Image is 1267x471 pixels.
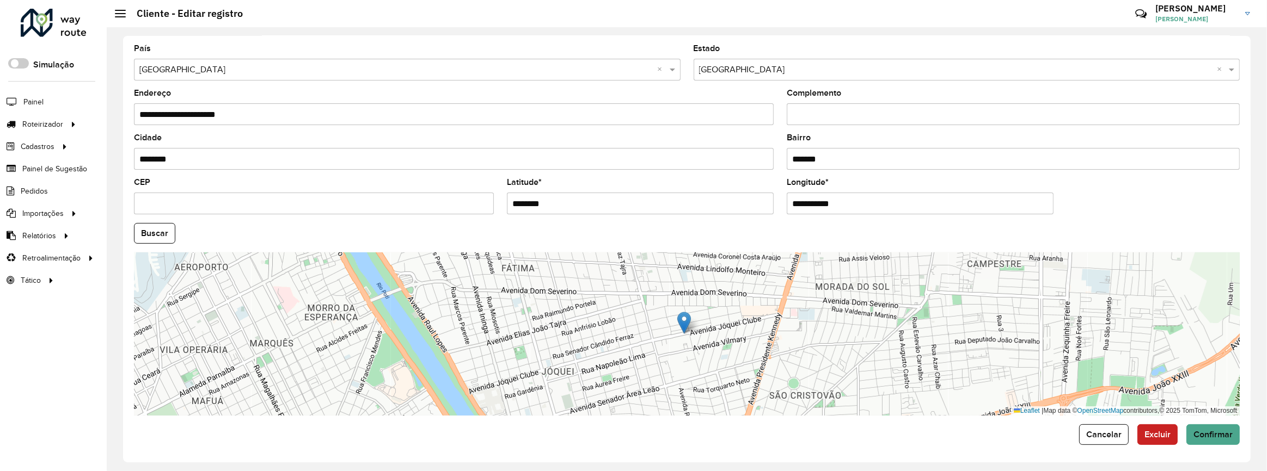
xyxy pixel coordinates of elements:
[1155,3,1237,14] h3: [PERSON_NAME]
[21,275,41,286] span: Tático
[787,176,829,189] label: Longitude
[1014,407,1040,414] a: Leaflet
[1217,63,1226,76] span: Clear all
[134,131,162,144] label: Cidade
[22,119,63,130] span: Roteirizador
[1155,14,1237,24] span: [PERSON_NAME]
[134,176,150,189] label: CEP
[1186,424,1240,445] button: Confirmar
[658,63,667,76] span: Clear all
[1078,407,1124,414] a: OpenStreetMap
[134,223,175,244] button: Buscar
[694,42,720,55] label: Estado
[134,86,171,100] label: Endereço
[1042,407,1043,414] span: |
[787,86,841,100] label: Complemento
[33,58,74,71] label: Simulação
[21,185,48,197] span: Pedidos
[134,42,151,55] label: País
[1011,406,1240,416] div: Map data © contributors,© 2025 TomTom, Microsoft
[22,230,56,241] span: Relatórios
[22,208,64,219] span: Importações
[677,312,691,334] img: Marker
[787,131,811,144] label: Bairro
[21,141,54,152] span: Cadastros
[1144,430,1171,439] span: Excluir
[23,96,44,108] span: Painel
[1193,430,1233,439] span: Confirmar
[126,8,243,20] h2: Cliente - Editar registro
[1137,424,1178,445] button: Excluir
[22,252,81,264] span: Retroalimentação
[22,163,87,175] span: Painel de Sugestão
[1079,424,1129,445] button: Cancelar
[1086,430,1122,439] span: Cancelar
[507,176,542,189] label: Latitude
[1129,2,1153,26] a: Contato Rápido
